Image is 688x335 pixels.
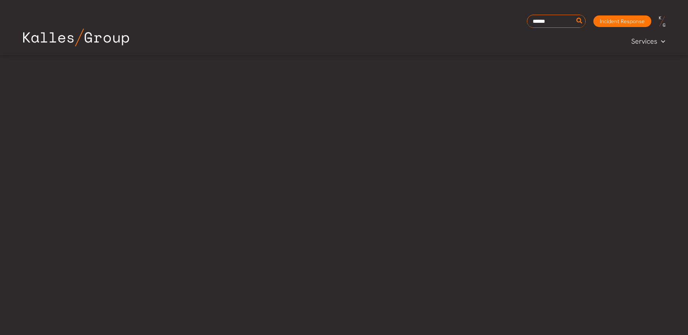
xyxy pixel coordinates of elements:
img: Kalles Group [23,29,129,46]
nav: Primary Site Navigation [624,35,673,48]
a: ServicesMenu Toggle [624,36,673,47]
span: Services [631,36,657,47]
a: Incident Response [593,15,651,27]
button: Search [575,15,584,27]
span: Menu Toggle [657,36,665,47]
